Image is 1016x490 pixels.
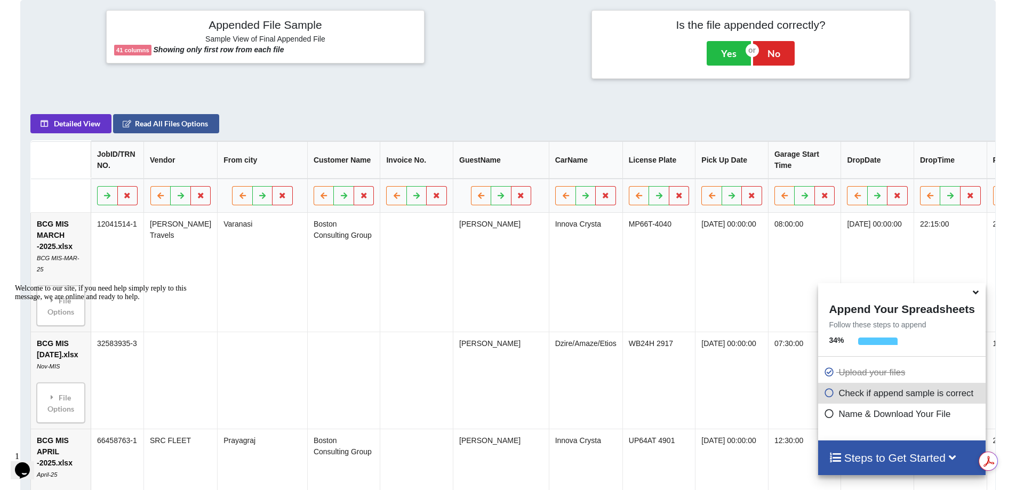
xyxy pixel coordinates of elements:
th: Invoice No. [380,141,453,179]
th: Pick Up Date [695,141,769,179]
th: Vendor [143,141,217,179]
button: Read All Files Options [113,114,219,133]
th: Customer Name [307,141,380,179]
i: April-25 [37,471,58,478]
td: MP66T-4040 [622,213,695,332]
td: [DATE] 00:00:00 [695,332,769,429]
td: Dzire/Amaze/Etios [549,332,622,429]
button: No [753,41,795,66]
th: CarName [549,141,622,179]
p: Follow these steps to append [818,319,985,330]
td: 22:15:00 [914,213,987,332]
td: [DATE] 00:00:00 [695,213,769,332]
th: From city [218,141,308,179]
h4: Is the file appended correctly? [599,18,902,31]
p: Check if append sample is correct [823,387,982,400]
td: BCG MIS MARCH -2025.xlsx [31,213,91,332]
td: 12041514-1 [91,213,143,332]
td: Varanasi [218,213,308,332]
h6: Sample View of Final Appended File [114,35,417,45]
h4: Append Your Spreadsheets [818,300,985,316]
th: Garage Start Time [768,141,841,179]
td: WB24H 2917 [622,332,695,429]
b: 34 % [829,336,844,344]
span: Welcome to our site, if you need help simply reply to this message, we are online and ready to help. [4,4,176,21]
th: GuestName [453,141,549,179]
b: 41 columns [116,47,149,53]
td: [PERSON_NAME] [453,213,549,332]
td: Boston Consulting Group [307,213,380,332]
button: Detailed View [30,114,111,133]
td: 07:30:00 [768,332,841,429]
div: Welcome to our site, if you need help simply reply to this message, we are online and ready to help. [4,4,196,21]
td: Innova Crysta [549,213,622,332]
th: DropTime [914,141,987,179]
td: [DATE] 00:00:00 [841,213,914,332]
th: DropDate [841,141,914,179]
iframe: chat widget [11,280,203,442]
th: JobID/TRN NO. [91,141,143,179]
h4: Steps to Get Started [829,451,974,464]
h4: Appended File Sample [114,18,417,33]
th: License Plate [622,141,695,179]
p: Name & Download Your File [823,407,982,421]
button: Yes [707,41,751,66]
b: Showing only first row from each file [154,45,284,54]
i: BCG MIS-MAR-25 [37,255,79,272]
iframe: chat widget [11,447,45,479]
td: [PERSON_NAME] [453,332,549,429]
td: [PERSON_NAME] Travels [143,213,217,332]
p: Upload your files [823,366,982,379]
td: 08:00:00 [768,213,841,332]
